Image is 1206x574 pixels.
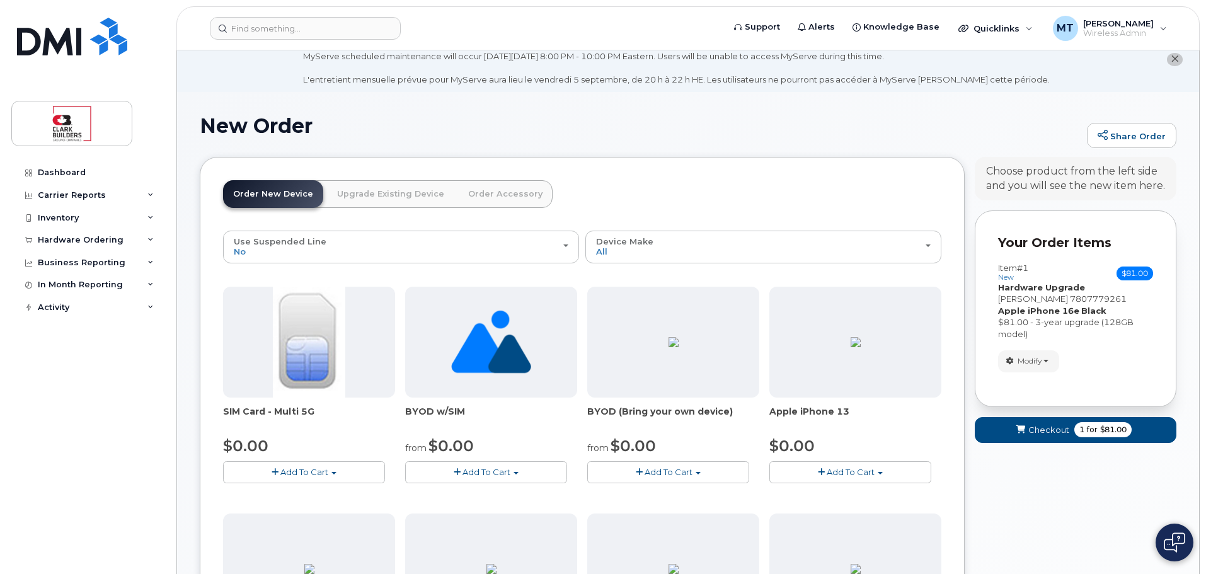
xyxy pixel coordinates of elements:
span: Add To Cart [827,467,875,477]
button: Checkout 1 for $81.00 [975,417,1176,443]
div: Choose product from the left side and you will see the new item here. [986,164,1165,193]
span: No [234,246,246,256]
span: $0.00 [611,437,656,455]
div: Quicklinks [950,16,1042,41]
img: 96FE4D95-2934-46F2-B57A-6FE1B9896579.png [669,564,679,574]
button: Add To Cart [769,461,931,483]
strong: Hardware Upgrade [998,282,1085,292]
div: MyServe scheduled maintenance will occur [DATE][DATE] 8:00 PM - 10:00 PM Eastern. Users will be u... [303,50,1050,86]
span: All [596,246,607,256]
a: Order New Device [223,180,323,208]
a: Support [725,14,789,40]
span: 7807779261 [1070,294,1127,304]
button: Add To Cart [405,461,567,483]
button: Add To Cart [587,461,749,483]
span: Wireless Admin [1083,28,1154,38]
span: [PERSON_NAME] [1083,18,1154,28]
img: BB80DA02-9C0E-4782-AB1B-B1D93CAC2204.png [486,564,497,574]
div: $81.00 - 3-year upgrade (128GB model) [998,316,1153,340]
span: [PERSON_NAME] [998,294,1068,304]
span: $0.00 [428,437,474,455]
span: Modify [1018,355,1042,367]
span: #1 [1017,263,1028,273]
strong: Black [1081,306,1106,316]
button: close notification [1167,53,1183,66]
small: from [405,442,427,454]
h1: New Order [200,115,1081,137]
span: $0.00 [223,437,268,455]
a: Share Order [1087,123,1176,148]
button: Modify [998,350,1059,372]
img: Open chat [1164,532,1185,553]
h3: Item [998,263,1028,282]
span: Add To Cart [462,467,510,477]
a: Alerts [789,14,844,40]
a: Knowledge Base [844,14,948,40]
span: $81.00 [1100,424,1127,435]
img: C3F069DC-2144-4AFF-AB74-F0914564C2FE.jpg [669,337,679,347]
span: Use Suspended Line [234,236,326,246]
small: new [998,273,1014,282]
div: Apple iPhone 13 [769,405,941,430]
span: for [1084,424,1100,435]
p: Your Order Items [998,234,1153,252]
input: Find something... [210,17,401,40]
small: from [587,442,609,454]
span: Support [745,21,780,33]
span: $81.00 [1117,267,1153,280]
div: Michael Travis [1044,16,1176,41]
div: BYOD (Bring your own device) [587,405,759,430]
span: Alerts [808,21,835,33]
img: 1AD8B381-DE28-42E7-8D9B-FF8D21CC6502.png [851,564,861,574]
img: 181A3660-5414-476E-B3B7-AA1D74F1F6E2.png [851,337,861,347]
span: $0.00 [769,437,815,455]
button: Add To Cart [223,461,385,483]
a: Order Accessory [458,180,553,208]
img: 6598ED92-4C32-42D3-A63C-95DFAC6CCF4E.png [304,564,314,574]
button: Use Suspended Line No [223,231,579,263]
div: SIM Card - Multi 5G [223,405,395,430]
span: Add To Cart [645,467,692,477]
strong: Apple iPhone 16e [998,306,1079,316]
span: Quicklinks [973,23,1019,33]
div: BYOD w/SIM [405,405,577,430]
a: Upgrade Existing Device [327,180,454,208]
img: 00D627D4-43E9-49B7-A367-2C99342E128C.jpg [273,287,345,398]
span: MT [1057,21,1074,36]
span: Add To Cart [280,467,328,477]
span: Knowledge Base [863,21,939,33]
span: Device Make [596,236,653,246]
span: 1 [1079,424,1084,435]
button: Device Make All [585,231,941,263]
span: Checkout [1028,424,1069,436]
img: no_image_found-2caef05468ed5679b831cfe6fc140e25e0c280774317ffc20a367ab7fd17291e.png [451,287,531,398]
